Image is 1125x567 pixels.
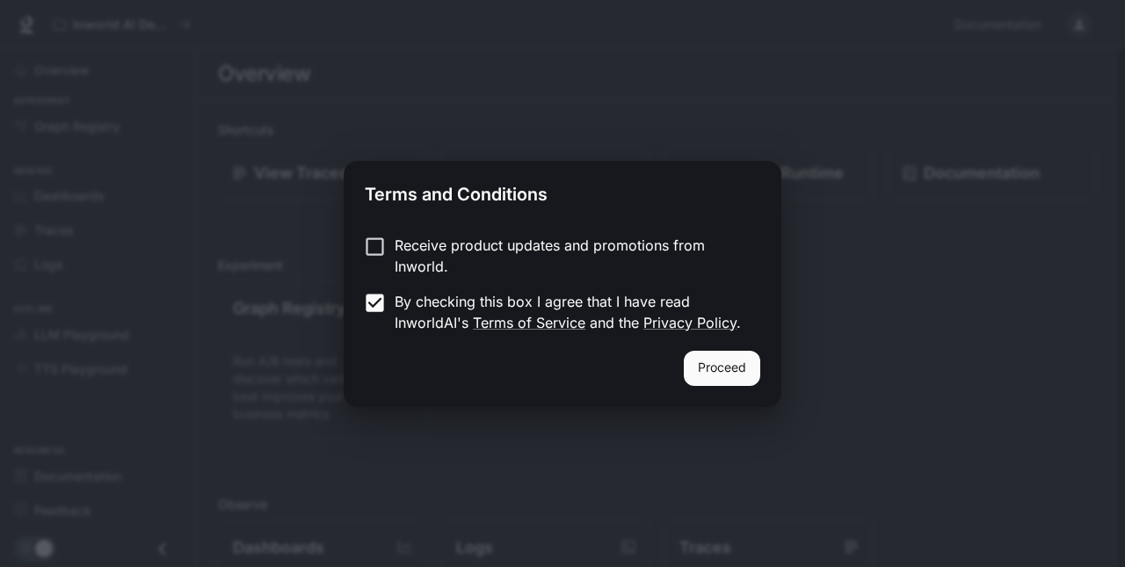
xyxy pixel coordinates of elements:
p: Receive product updates and promotions from Inworld. [395,235,746,277]
h2: Terms and Conditions [344,161,781,221]
a: Terms of Service [473,314,585,331]
a: Privacy Policy [643,314,737,331]
p: By checking this box I agree that I have read InworldAI's and the . [395,291,746,333]
button: Proceed [684,351,760,386]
